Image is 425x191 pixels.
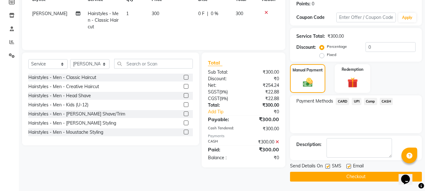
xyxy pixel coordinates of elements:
span: 1 [126,11,129,16]
div: 0 [312,1,314,7]
span: 300 [236,11,243,16]
span: Send Details On [290,163,323,171]
div: Points: [296,1,310,7]
div: ₹300.00 [243,126,284,132]
input: Enter Offer / Coupon Code [336,13,396,22]
div: Hairstyles - Men - Creative Haircut [28,83,99,90]
div: Hairstyles - Men - Moustache Styling [28,129,103,136]
span: Hairstyles - Men - Classic Haircut [88,11,119,30]
div: Total: [203,102,243,109]
div: ₹0 [250,109,284,115]
span: 300 [152,11,159,16]
div: Payments [208,133,279,139]
input: Search or Scan [114,59,193,69]
div: Coupon Code [296,14,336,21]
img: _cash.svg [300,77,316,88]
label: Redemption [342,67,363,72]
div: Hairstyles - Men - Classic Haircut [28,74,96,81]
span: 0 % [211,10,218,17]
div: Hairstyles - Men - Head Shave [28,93,91,99]
div: ₹300.00 [243,102,284,109]
div: Cash Tendered: [203,126,243,132]
img: _gift.svg [344,76,361,89]
div: ₹254.24 [243,82,284,89]
div: ₹300.00 [327,33,344,40]
span: CARD [336,98,349,105]
span: Email [353,163,364,171]
div: ₹0 [243,154,284,161]
button: Checkout [290,172,422,182]
div: ( ) [203,89,243,95]
label: Percentage [327,44,347,49]
div: Payable: [203,115,243,123]
span: UPI [352,98,361,105]
div: ₹300.00 [243,115,284,123]
label: Manual Payment [293,67,323,73]
div: ( ) [203,95,243,102]
iframe: chat widget [399,166,419,185]
span: 9% [221,96,227,101]
div: Discount: [203,76,243,82]
div: ₹300.00 [243,69,284,76]
div: Net: [203,82,243,89]
label: Fixed [327,52,336,58]
span: SGST [208,89,219,95]
div: ₹300.00 [243,139,284,145]
a: Add Tip [203,109,250,115]
div: Balance : [203,154,243,161]
div: Paid: [203,146,243,153]
div: CASH [203,139,243,145]
div: Hairstyles - Men - Kids (U-12) [28,102,88,108]
div: Discount: [296,44,316,51]
span: Comp [364,98,377,105]
span: Total [208,59,222,66]
span: | [207,10,208,17]
div: Hairstyles - Men - [PERSON_NAME] Shave/Trim [28,111,125,117]
div: ₹300.00 [243,146,284,153]
span: [PERSON_NAME] [32,11,67,16]
div: Service Total: [296,33,325,40]
span: Payment Methods [296,98,333,104]
span: SMS [332,163,341,171]
span: 9% [221,89,226,94]
button: Apply [398,13,416,22]
div: ₹22.88 [243,95,284,102]
div: ₹0 [243,76,284,82]
div: Sub Total: [203,69,243,76]
span: CGST [208,96,220,101]
div: ₹22.88 [243,89,284,95]
span: CASH [380,98,393,105]
div: Description: [296,141,322,148]
div: Hairstyles - Men - [PERSON_NAME] Styling [28,120,116,126]
span: 0 F [198,10,204,17]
